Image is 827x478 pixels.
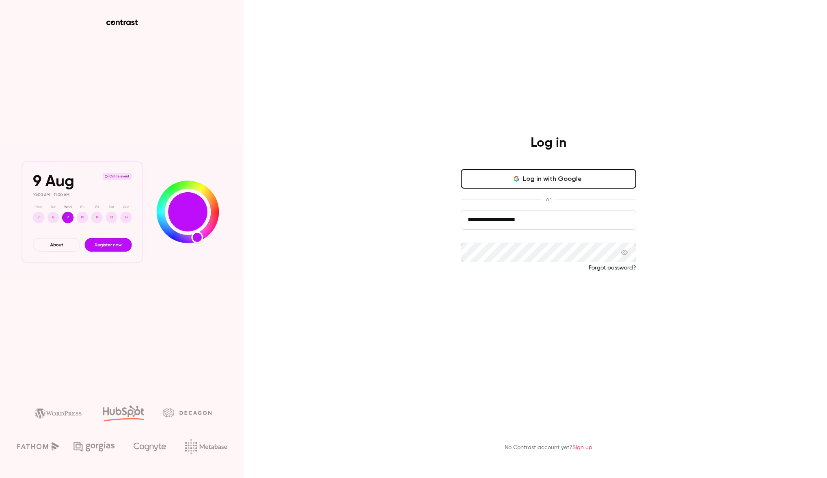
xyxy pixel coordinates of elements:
[505,443,592,452] p: No Contrast account yet?
[461,285,636,304] button: Log in
[542,195,555,204] span: or
[163,408,212,417] img: decagon
[461,169,636,189] button: Log in with Google
[589,265,636,271] a: Forgot password?
[531,135,566,151] h4: Log in
[572,445,592,450] a: Sign up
